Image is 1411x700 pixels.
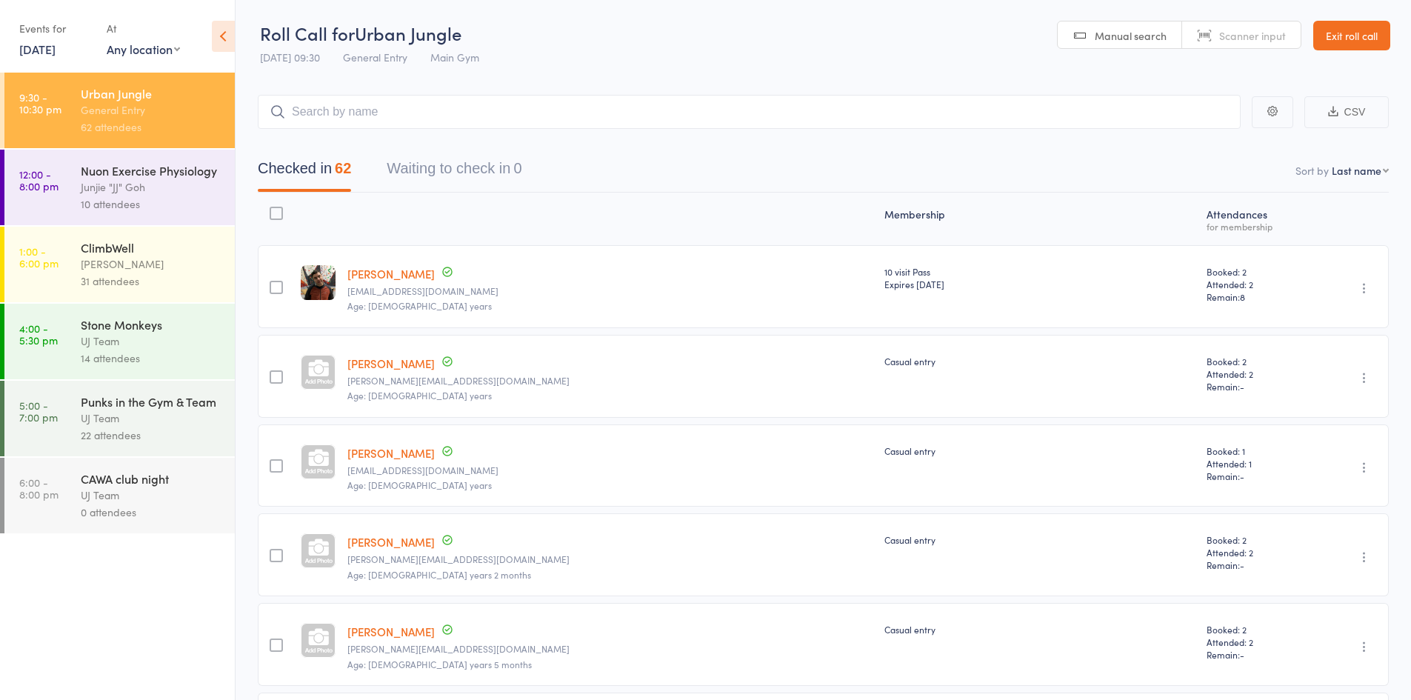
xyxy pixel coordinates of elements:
div: 31 attendees [81,273,222,290]
span: Remain: [1207,290,1306,303]
a: 4:00 -5:30 pmStone MonkeysUJ Team14 attendees [4,304,235,379]
div: 14 attendees [81,350,222,367]
div: Casual entry [884,444,1195,457]
small: slava.abdrashitov@gmail.com [347,286,873,296]
span: Booked: 2 [1207,623,1306,636]
a: [DATE] [19,41,56,57]
span: - [1240,559,1244,571]
div: Membership [878,199,1201,239]
small: Lewis.abernethy308@gmail.com [347,554,873,564]
div: General Entry [81,101,222,119]
span: Remain: [1207,380,1306,393]
span: Attended: 1 [1207,457,1306,470]
time: 9:30 - 10:30 pm [19,91,61,115]
span: Booked: 2 [1207,355,1306,367]
a: [PERSON_NAME] [347,266,435,281]
a: [PERSON_NAME] [347,356,435,371]
small: Cornerstoneinteriors@xtra.co.nz [347,465,873,476]
div: Last name [1332,163,1381,178]
span: Attended: 2 [1207,546,1306,559]
a: [PERSON_NAME] [347,445,435,461]
div: for membership [1207,221,1306,231]
small: Lewis.abernethy308@gmail.com [347,376,873,386]
span: Attended: 2 [1207,367,1306,380]
div: Casual entry [884,623,1195,636]
span: [DATE] 09:30 [260,50,320,64]
div: Events for [19,16,92,41]
div: Punks in the Gym & Team [81,393,222,410]
button: Checked in62 [258,153,351,192]
div: UJ Team [81,333,222,350]
span: Remain: [1207,470,1306,482]
span: Age: [DEMOGRAPHIC_DATA] years [347,389,492,401]
div: Expires [DATE] [884,278,1195,290]
span: - [1240,470,1244,482]
button: Waiting to check in0 [387,153,521,192]
div: 0 attendees [81,504,222,521]
time: 12:00 - 8:00 pm [19,168,59,192]
div: 22 attendees [81,427,222,444]
span: Attended: 2 [1207,636,1306,648]
div: CAWA club night [81,470,222,487]
a: 12:00 -8:00 pmNuon Exercise PhysiologyJunjie "JJ" Goh10 attendees [4,150,235,225]
div: Urban Jungle [81,85,222,101]
time: 1:00 - 6:00 pm [19,245,59,269]
span: - [1240,380,1244,393]
span: 8 [1240,290,1245,303]
img: image1695128648.png [301,265,336,300]
div: Casual entry [884,533,1195,546]
small: Lewis.abernethy308@gmail.com [347,644,873,654]
div: 10 visit Pass [884,265,1195,290]
div: UJ Team [81,410,222,427]
span: Booked: 1 [1207,444,1306,457]
div: Casual entry [884,355,1195,367]
time: 6:00 - 8:00 pm [19,476,59,500]
span: Manual search [1095,28,1167,43]
span: Booked: 2 [1207,265,1306,278]
div: 62 [335,160,351,176]
span: - [1240,648,1244,661]
span: Age: [DEMOGRAPHIC_DATA] years [347,299,492,312]
div: 10 attendees [81,196,222,213]
span: Age: [DEMOGRAPHIC_DATA] years 5 months [347,658,532,670]
div: At [107,16,180,41]
span: Roll Call for [260,21,355,45]
div: Stone Monkeys [81,316,222,333]
span: Age: [DEMOGRAPHIC_DATA] years 2 months [347,568,531,581]
span: Scanner input [1219,28,1286,43]
a: 9:30 -10:30 pmUrban JungleGeneral Entry62 attendees [4,73,235,148]
div: Junjie "JJ" Goh [81,179,222,196]
div: 62 attendees [81,119,222,136]
span: Main Gym [430,50,479,64]
span: Urban Jungle [355,21,461,45]
div: 0 [513,160,521,176]
input: Search by name [258,95,1241,129]
div: UJ Team [81,487,222,504]
div: Any location [107,41,180,57]
a: 5:00 -7:00 pmPunks in the Gym & TeamUJ Team22 attendees [4,381,235,456]
a: 6:00 -8:00 pmCAWA club nightUJ Team0 attendees [4,458,235,533]
a: [PERSON_NAME] [347,624,435,639]
span: Remain: [1207,648,1306,661]
div: Atten­dances [1201,199,1312,239]
div: ClimbWell [81,239,222,256]
span: General Entry [343,50,407,64]
span: Age: [DEMOGRAPHIC_DATA] years [347,479,492,491]
time: 5:00 - 7:00 pm [19,399,58,423]
label: Sort by [1295,163,1329,178]
span: Attended: 2 [1207,278,1306,290]
span: Remain: [1207,559,1306,571]
a: 1:00 -6:00 pmClimbWell[PERSON_NAME]31 attendees [4,227,235,302]
button: CSV [1304,96,1389,128]
a: Exit roll call [1313,21,1390,50]
span: Booked: 2 [1207,533,1306,546]
div: Nuon Exercise Physiology [81,162,222,179]
a: [PERSON_NAME] [347,534,435,550]
time: 4:00 - 5:30 pm [19,322,58,346]
div: [PERSON_NAME] [81,256,222,273]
